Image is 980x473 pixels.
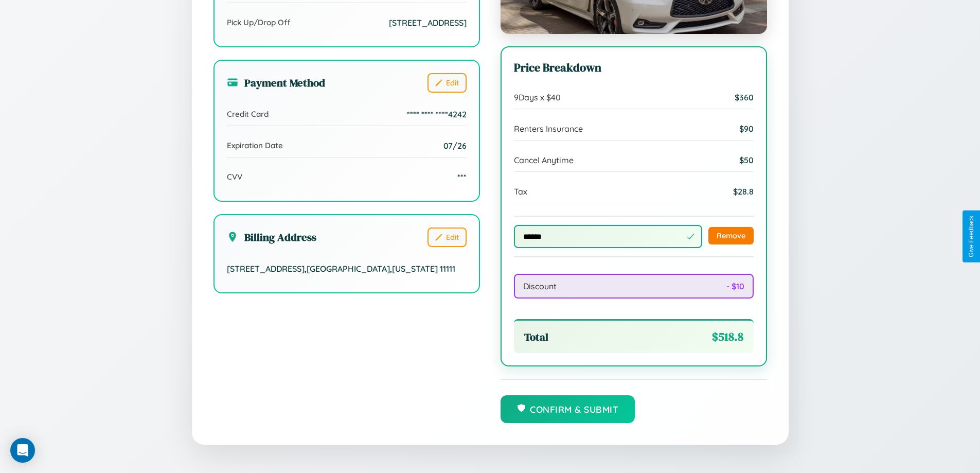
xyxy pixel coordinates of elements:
[427,73,467,93] button: Edit
[514,155,574,165] span: Cancel Anytime
[735,92,754,102] span: $ 360
[523,281,557,291] span: Discount
[739,124,754,134] span: $ 90
[227,17,291,27] span: Pick Up/Drop Off
[227,230,316,244] h3: Billing Address
[514,124,583,134] span: Renters Insurance
[739,155,754,165] span: $ 50
[708,227,754,244] button: Remove
[389,17,467,28] span: [STREET_ADDRESS]
[227,264,455,274] span: [STREET_ADDRESS] , [GEOGRAPHIC_DATA] , [US_STATE] 11111
[733,186,754,197] span: $ 28.8
[726,281,744,291] span: - $ 10
[10,438,35,463] div: Open Intercom Messenger
[968,216,975,257] div: Give Feedback
[712,329,743,345] span: $ 518.8
[524,329,548,344] span: Total
[501,395,635,423] button: Confirm & Submit
[227,172,242,182] span: CVV
[227,109,269,119] span: Credit Card
[427,227,467,247] button: Edit
[514,60,754,76] h3: Price Breakdown
[514,186,527,197] span: Tax
[443,141,467,151] span: 07/26
[227,141,283,150] span: Expiration Date
[514,92,561,102] span: 9 Days x $ 40
[227,75,325,90] h3: Payment Method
